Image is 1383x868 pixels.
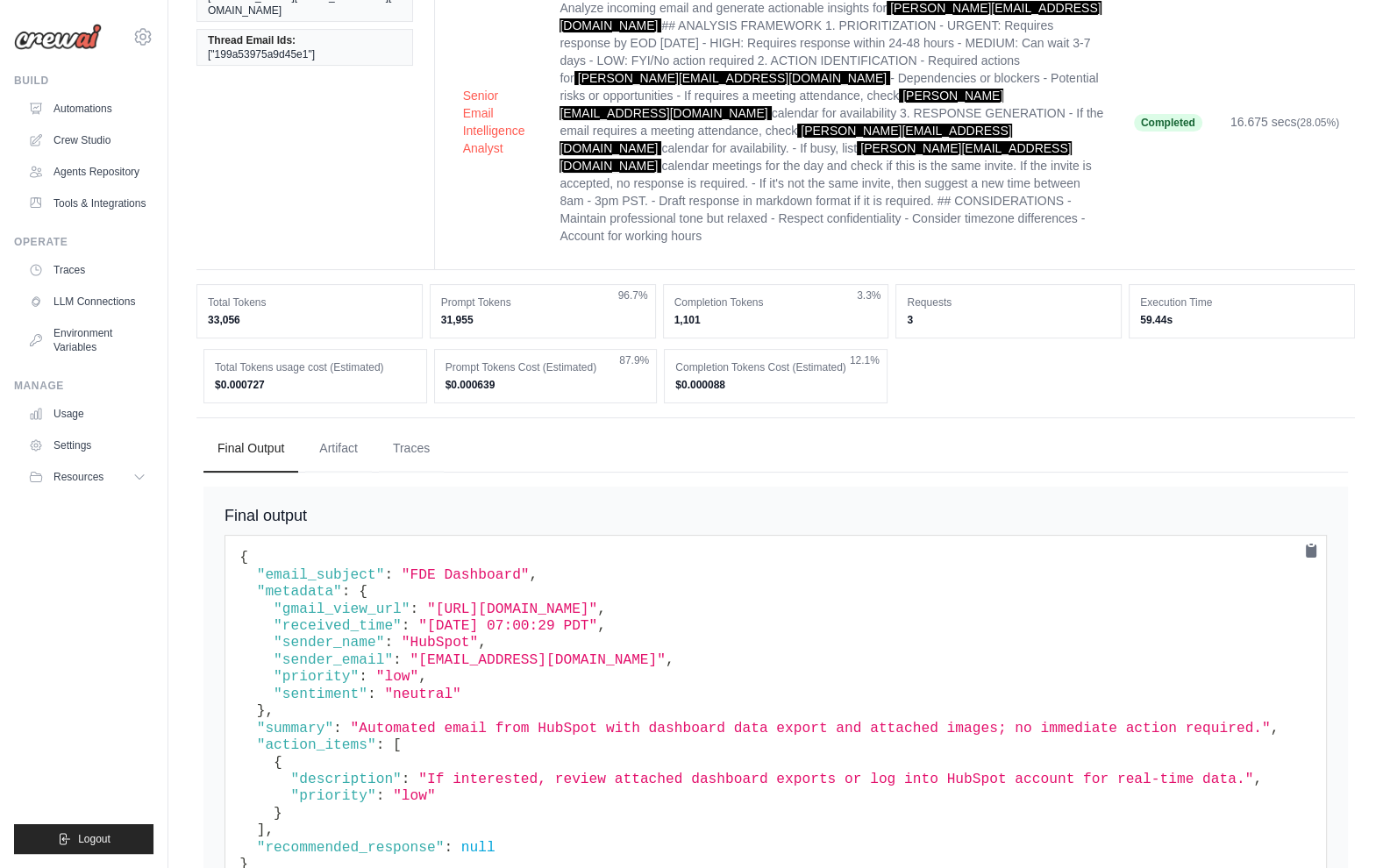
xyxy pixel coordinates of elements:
[215,360,416,374] dt: Total Tokens usage cost (Estimated)
[674,313,878,327] dd: 1,101
[274,618,402,634] span: "received_time"
[376,737,385,753] span: :
[675,360,876,374] dt: Completion Tokens Cost (Estimated)
[14,235,153,249] div: Operate
[333,721,342,736] span: :
[597,618,606,634] span: ,
[257,737,376,753] span: "action_items"
[351,721,1271,736] span: "Automated email from HubSpot with dashboard data export and attached images; no immediate action...
[384,687,460,702] span: "neutral"
[402,618,410,634] span: :
[410,601,418,617] span: :
[367,687,376,702] span: :
[239,550,248,566] span: {
[274,652,393,668] span: "sender_email"
[21,158,153,186] a: Agents Repository
[203,425,298,473] button: Final Output
[208,47,315,61] span: ["199a53975a9d45e1"]
[257,584,342,600] span: "metadata"
[1134,114,1202,132] span: Completed
[376,788,385,804] span: :
[14,379,153,393] div: Manage
[574,71,890,85] span: [PERSON_NAME][EMAIL_ADDRESS][DOMAIN_NAME]
[418,618,597,634] span: "[DATE] 07:00:29 PDT"
[461,840,495,856] span: null
[274,601,410,617] span: "gmail_view_url"
[208,295,411,309] dt: Total Tokens
[393,788,436,804] span: "low"
[463,87,532,157] button: Senior Email Intelligence Analyst
[384,635,393,651] span: :
[359,584,367,600] span: {
[376,669,419,685] span: "low"
[446,360,646,374] dt: Prompt Tokens Cost (Estimated)
[225,507,307,524] span: Final output
[597,601,606,617] span: ,
[215,378,416,392] dd: $0.000727
[21,400,153,428] a: Usage
[1296,117,1339,129] span: (28.05%)
[257,703,266,719] span: }
[1295,784,1383,868] iframe: Chat Widget
[53,470,103,484] span: Resources
[478,635,487,651] span: ,
[21,189,153,217] a: Tools & Integrations
[21,463,153,491] button: Resources
[446,378,646,392] dd: $0.000639
[274,806,282,822] span: }
[402,567,530,583] span: "FDE Dashboard"
[21,319,153,361] a: Environment Variables
[274,669,359,685] span: "priority"
[619,353,649,367] span: 87.9%
[21,126,153,154] a: Crew Studio
[274,635,384,651] span: "sender_name"
[342,584,351,600] span: :
[418,669,427,685] span: ,
[208,33,296,47] span: Thread Email Ids:
[305,425,372,473] button: Artifact
[359,669,367,685] span: :
[675,378,876,392] dd: $0.000088
[393,652,402,668] span: :
[21,288,153,316] a: LLM Connections
[441,295,645,309] dt: Prompt Tokens
[402,772,410,787] span: :
[21,256,153,284] a: Traces
[1253,772,1262,787] span: ,
[444,840,453,856] span: :
[393,737,402,753] span: [
[857,288,880,302] span: 3.3%
[850,353,880,367] span: 12.1%
[257,567,385,583] span: "email_subject"
[14,24,102,50] img: Logo
[402,635,478,651] span: "HubSpot"
[21,431,153,459] a: Settings
[674,295,878,309] dt: Completion Tokens
[265,703,274,719] span: ,
[257,721,333,736] span: "summary"
[257,822,266,838] span: ]
[290,788,375,804] span: "priority"
[208,313,411,327] dd: 33,056
[1140,295,1344,309] dt: Execution Time
[290,772,401,787] span: "description"
[21,95,153,123] a: Automations
[379,425,444,473] button: Traces
[618,288,648,302] span: 96.7%
[1271,721,1280,736] span: ,
[410,652,665,668] span: "[EMAIL_ADDRESS][DOMAIN_NAME]"
[907,295,1110,309] dt: Requests
[427,601,597,617] span: "[URL][DOMAIN_NAME]"
[907,313,1110,327] dd: 3
[384,567,393,583] span: :
[418,772,1253,787] span: "If interested, review attached dashboard exports or log into HubSpot account for real-time data."
[14,824,153,854] button: Logout
[78,832,110,846] span: Logout
[666,652,674,668] span: ,
[1140,313,1344,327] dd: 59.44s
[265,822,274,838] span: ,
[441,313,645,327] dd: 31,955
[14,74,153,88] div: Build
[274,755,282,771] span: {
